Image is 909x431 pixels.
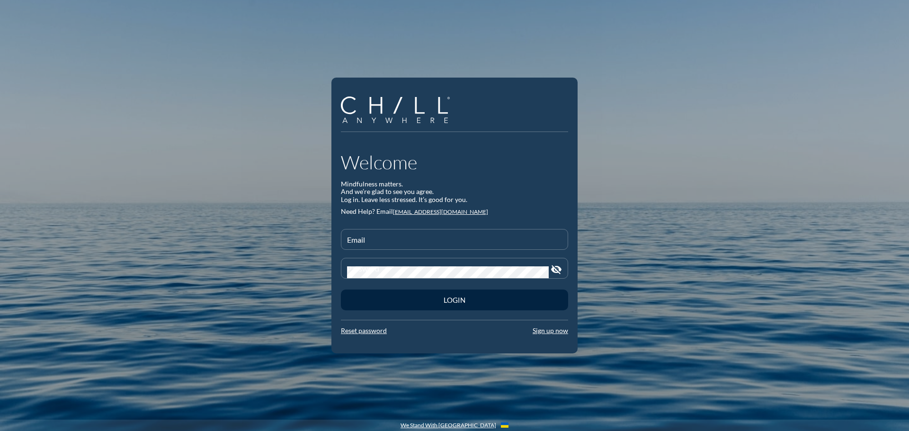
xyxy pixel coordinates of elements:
[533,326,568,334] a: Sign up now
[501,422,508,428] img: Flag_of_Ukraine.1aeecd60.svg
[347,237,562,249] input: Email
[341,290,568,310] button: Login
[341,97,457,125] a: Company Logo
[341,97,450,123] img: Company Logo
[401,422,496,429] a: We Stand With [GEOGRAPHIC_DATA]
[341,326,387,334] a: Reset password
[357,296,552,304] div: Login
[341,151,568,174] h1: Welcome
[341,207,393,215] span: Need Help? Email
[347,266,549,278] input: Password
[393,208,488,215] a: [EMAIL_ADDRESS][DOMAIN_NAME]
[341,180,568,204] div: Mindfulness matters. And we’re glad to see you agree. Log in. Leave less stressed. It’s good for ...
[551,264,562,275] i: visibility_off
